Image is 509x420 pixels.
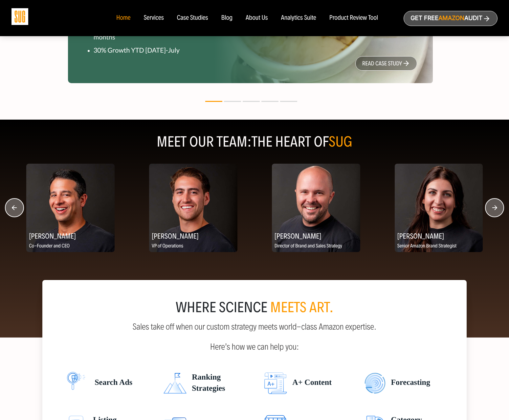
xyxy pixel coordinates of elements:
[272,164,360,252] img: Brett Vetter, Director of Brand and Sales Strategy
[404,11,498,26] a: Get freeAmazonAudit
[26,229,115,242] h2: [PERSON_NAME]
[272,229,360,242] h2: [PERSON_NAME]
[149,229,237,242] h2: [PERSON_NAME]
[116,14,130,22] a: Home
[58,322,451,332] p: Sales take off when our custom strategy meets world-class Amazon expertise.
[149,164,237,252] img: Marco Tejada, VP of Operations
[164,372,187,395] img: Search ads
[26,164,115,252] img: Evan Kesner, Co-Founder and CEO
[246,14,268,22] a: About Us
[63,372,89,395] img: Search ads
[438,15,464,22] span: Amazon
[58,337,451,352] p: Here’s how we can help you:
[281,14,316,22] a: Analytics Suite
[395,242,483,250] p: Senior Amazon Brand Strategist
[221,14,233,22] a: Blog
[144,14,164,22] a: Services
[329,14,378,22] a: Product Review Tool
[94,46,303,54] p: 30% Growth YTD [DATE]-July
[395,229,483,242] h2: [PERSON_NAME]
[187,372,225,395] span: Ranking Strategies
[149,242,237,250] p: VP of Operations
[395,164,483,252] img: Meridith Andrew, Senior Amazon Brand Strategist
[365,372,386,395] img: Search ads
[89,372,132,395] span: Search Ads
[272,242,360,250] p: Director of Brand and Sales Strategy
[58,301,451,314] div: where science
[355,56,417,71] a: read case study
[386,372,430,395] span: Forecasting
[270,299,334,316] span: meets art.
[287,372,332,395] span: A+ Content
[264,372,287,395] img: Search ads
[177,14,208,22] a: Case Studies
[26,242,115,250] p: Co-Founder and CEO
[329,133,352,151] span: SUG
[11,8,28,25] img: Sug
